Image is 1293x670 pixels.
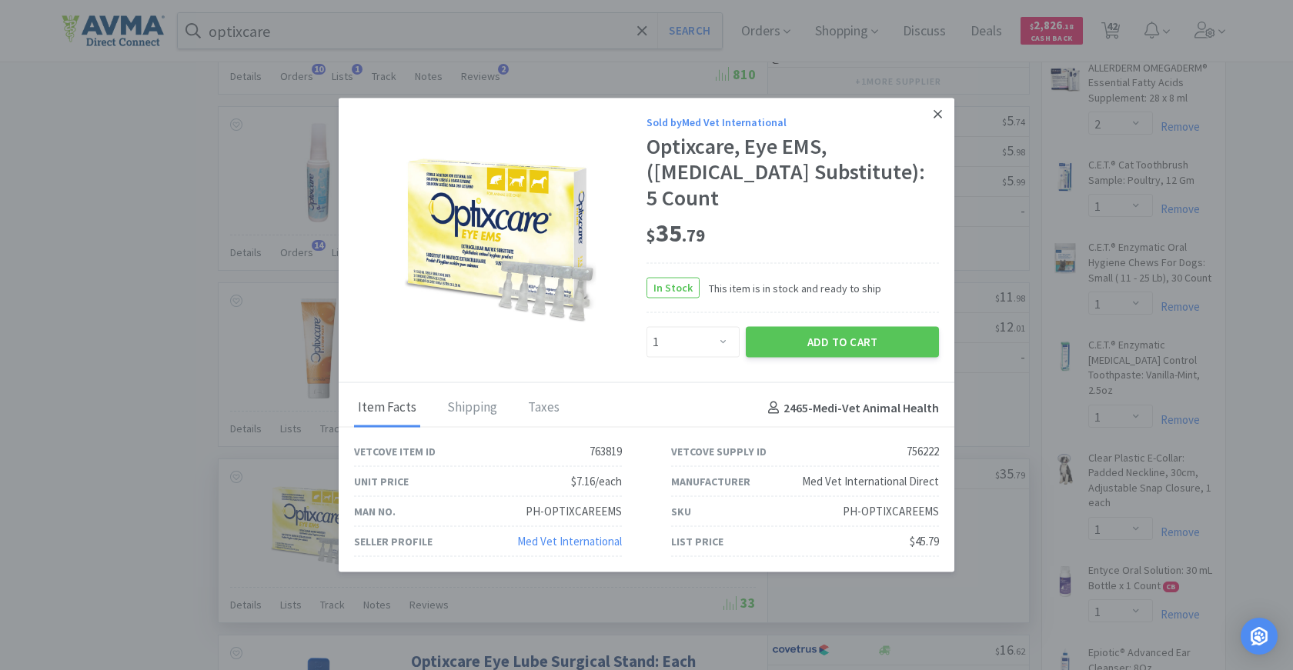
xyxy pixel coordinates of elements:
[524,389,563,428] div: Taxes
[646,217,705,248] span: 35
[762,398,939,418] h4: 2465 - Medi-Vet Animal Health
[646,224,656,245] span: $
[646,113,939,130] div: Sold by Med Vet International
[843,502,939,521] div: PH-OPTIXCAREEMS
[400,135,600,335] img: a2f965671bd24a2e81b6ee2739b0b55f.png
[746,327,939,358] button: Add to Cart
[354,473,409,490] div: Unit Price
[910,532,939,551] div: $45.79
[646,133,939,211] div: Optixcare, Eye EMS, ([MEDICAL_DATA] Substitute): 5 Count
[671,473,750,490] div: Manufacturer
[671,503,691,520] div: SKU
[354,533,433,550] div: Seller Profile
[671,443,767,460] div: Vetcove Supply ID
[802,472,939,491] div: Med Vet International Direct
[571,472,622,491] div: $7.16/each
[671,533,723,550] div: List Price
[907,442,939,461] div: 756222
[354,503,396,520] div: Man No.
[1241,618,1278,655] div: Open Intercom Messenger
[354,389,420,428] div: Item Facts
[354,443,436,460] div: Vetcove Item ID
[443,389,501,428] div: Shipping
[700,279,881,296] span: This item is in stock and ready to ship
[517,534,622,548] a: Med Vet International
[682,224,705,245] span: . 79
[647,278,699,298] span: In Stock
[590,442,622,461] div: 763819
[526,502,622,521] div: PH-OPTIXCAREEMS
